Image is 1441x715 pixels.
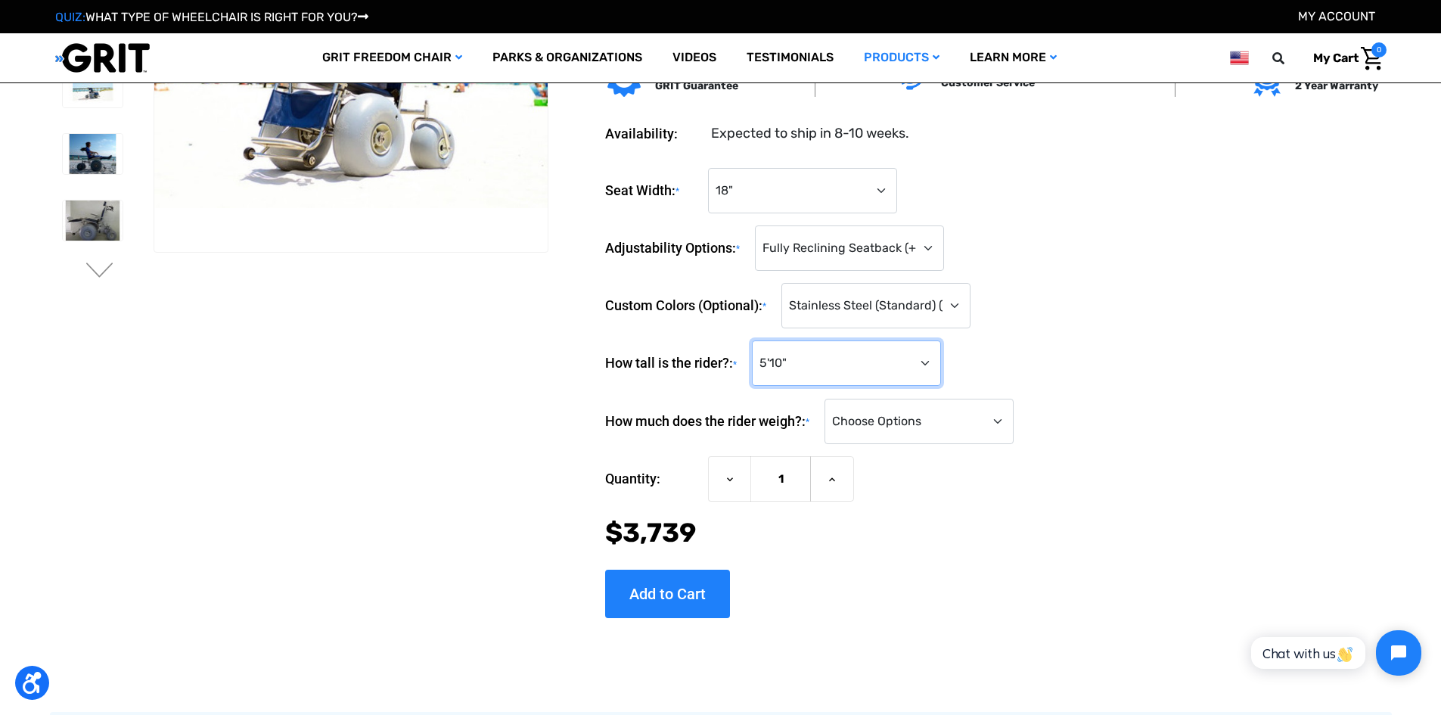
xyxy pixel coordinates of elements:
[1361,47,1383,70] img: Cart
[1230,48,1248,67] img: us.png
[941,76,1035,89] strong: Customer Service
[655,79,738,92] strong: GRIT Guarantee
[731,33,849,82] a: Testimonials
[605,517,696,549] span: $3,739
[477,33,657,82] a: Parks & Organizations
[605,340,744,387] label: How tall is the rider?:
[605,570,730,618] input: Add to Cart
[1295,79,1378,92] strong: 2 Year Warranty
[55,10,85,24] span: QUIZ:
[1302,42,1387,74] a: Cart with 0 items
[63,67,123,107] img: Elevating Leg Rest Beach Wheelchair by DeBug
[55,10,368,24] a: QUIZ:WHAT TYPE OF WHEELCHAIR IS RIGHT FOR YOU?
[657,33,731,82] a: Videos
[1313,51,1359,65] span: My Cart
[63,201,123,241] img: Elevating Leg Rest Beach Wheelchair by DeBug
[1234,617,1434,689] iframe: Tidio Chat
[84,263,116,281] button: Go to slide 2 of 2
[605,283,774,329] label: Custom Colors (Optional):
[849,33,955,82] a: Products
[1371,42,1387,58] span: 0
[711,123,909,144] dd: Expected to ship in 8-10 weeks.
[955,33,1072,82] a: Learn More
[605,456,700,502] label: Quantity:
[605,123,700,144] dt: Availability:
[1279,42,1302,74] input: Search
[605,168,700,214] label: Seat Width:
[605,399,817,445] label: How much does the rider weigh?:
[63,134,123,174] img: Elevating Leg Rest Beach Wheelchair by DeBug
[1298,9,1375,23] a: Account
[605,225,747,272] label: Adjustability Options:
[307,33,477,82] a: GRIT Freedom Chair
[55,42,150,73] img: GRIT All-Terrain Wheelchair and Mobility Equipment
